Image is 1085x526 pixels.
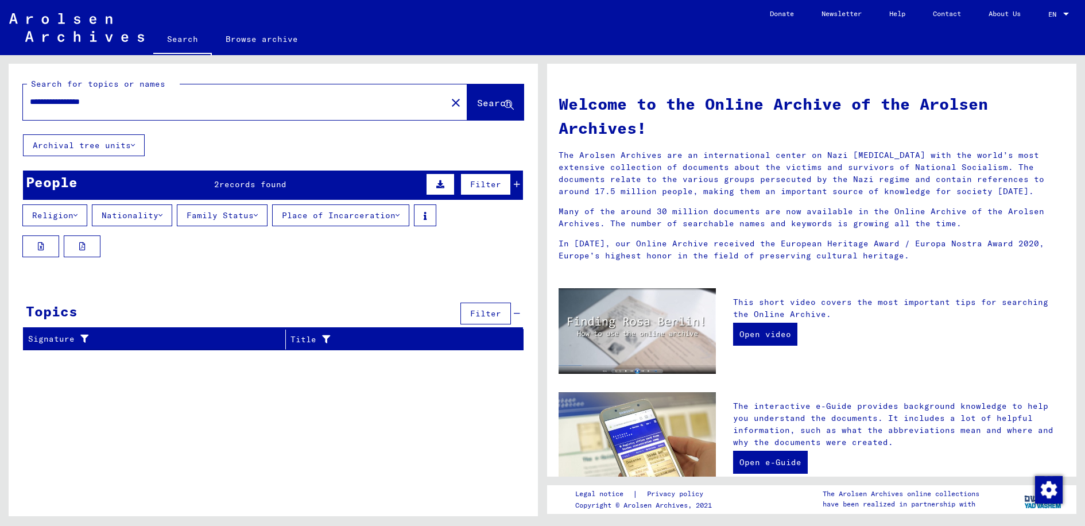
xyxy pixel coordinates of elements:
[733,323,797,346] a: Open video
[449,96,463,110] mat-icon: close
[477,97,511,109] span: Search
[31,79,165,89] mat-label: Search for topics or names
[9,13,144,42] img: Arolsen_neg.svg
[92,204,172,226] button: Nationality
[559,92,1065,140] h1: Welcome to the Online Archive of the Arolsen Archives!
[290,334,495,346] div: Title
[733,296,1065,320] p: This short video covers the most important tips for searching the Online Archive.
[638,488,717,500] a: Privacy policy
[575,488,633,500] a: Legal notice
[23,134,145,156] button: Archival tree units
[272,204,409,226] button: Place of Incarceration
[26,172,77,192] div: People
[212,25,312,53] a: Browse archive
[470,179,501,189] span: Filter
[733,451,808,474] a: Open e-Guide
[214,179,219,189] span: 2
[219,179,286,189] span: records found
[823,489,979,499] p: The Arolsen Archives online collections
[460,173,511,195] button: Filter
[575,488,717,500] div: |
[575,500,717,510] p: Copyright © Arolsen Archives, 2021
[559,288,716,374] img: video.jpg
[1022,485,1065,513] img: yv_logo.png
[1048,10,1061,18] span: EN
[28,330,285,349] div: Signature
[559,206,1065,230] p: Many of the around 30 million documents are now available in the Online Archive of the Arolsen Ar...
[559,149,1065,198] p: The Arolsen Archives are an international center on Nazi [MEDICAL_DATA] with the world’s most ext...
[733,400,1065,448] p: The interactive e-Guide provides background knowledge to help you understand the documents. It in...
[559,238,1065,262] p: In [DATE], our Online Archive received the European Heritage Award / Europa Nostra Award 2020, Eu...
[1035,476,1063,504] img: Change consent
[823,499,979,509] p: have been realized in partnership with
[153,25,212,55] a: Search
[559,392,716,497] img: eguide.jpg
[177,204,268,226] button: Family Status
[470,308,501,319] span: Filter
[1034,475,1062,503] div: Change consent
[22,204,87,226] button: Religion
[467,84,524,120] button: Search
[460,303,511,324] button: Filter
[444,91,467,114] button: Clear
[290,330,510,349] div: Title
[28,333,271,345] div: Signature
